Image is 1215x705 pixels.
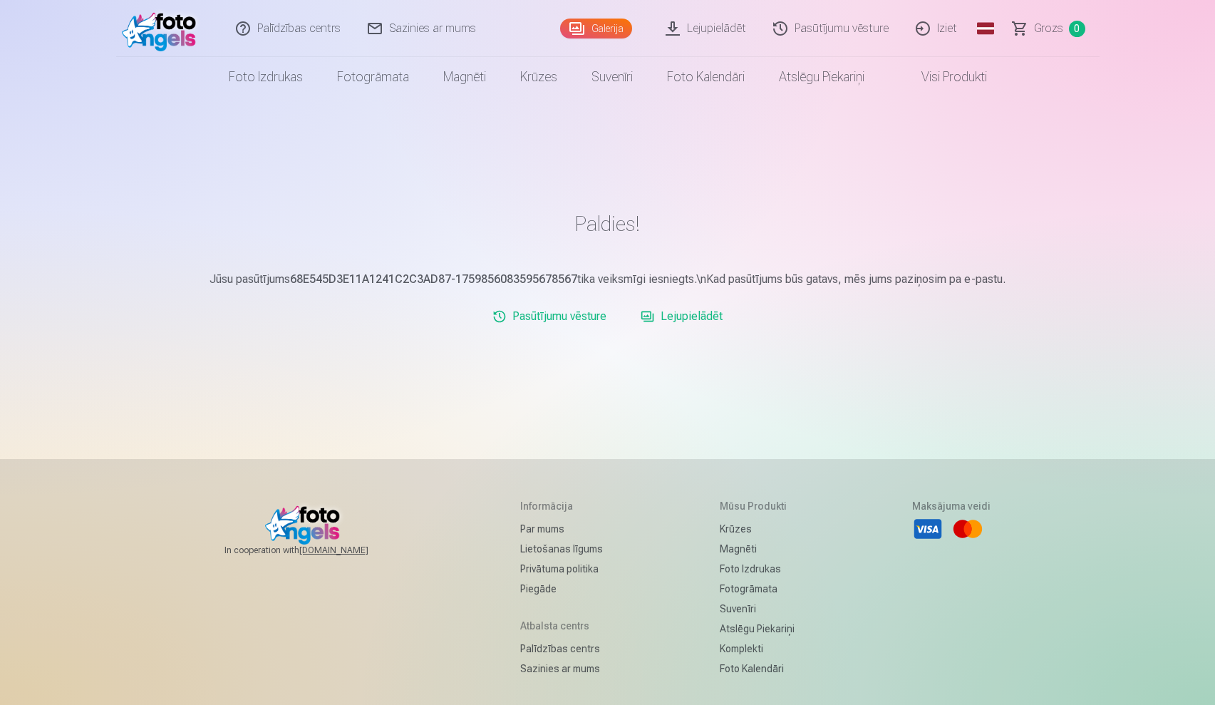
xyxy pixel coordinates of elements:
h1: Paldies! [192,211,1024,237]
h5: Atbalsta centrs [520,619,603,633]
a: Privātuma politika [520,559,603,579]
a: Pasūtījumu vēsture [487,302,612,331]
a: Krūzes [720,519,795,539]
a: Magnēti [720,539,795,559]
a: Fotogrāmata [720,579,795,599]
a: Foto izdrukas [720,559,795,579]
li: Mastercard [952,513,983,545]
a: Krūzes [503,57,574,97]
a: Magnēti [426,57,503,97]
a: Foto izdrukas [212,57,320,97]
a: [DOMAIN_NAME] [299,545,403,556]
h5: Informācija [520,499,603,513]
a: Atslēgu piekariņi [720,619,795,639]
a: Piegāde [520,579,603,599]
a: Suvenīri [720,599,795,619]
a: Visi produkti [881,57,1004,97]
a: Fotogrāmata [320,57,426,97]
a: Foto kalendāri [650,57,762,97]
li: Visa [912,513,943,545]
a: Suvenīri [574,57,650,97]
a: Galerija [560,19,632,38]
a: Atslēgu piekariņi [762,57,881,97]
a: Komplekti [720,639,795,659]
a: Lietošanas līgums [520,539,603,559]
span: 0 [1069,21,1085,37]
a: Palīdzības centrs [520,639,603,659]
span: In cooperation with [224,545,403,556]
h5: Maksājuma veidi [912,499,991,513]
a: Foto kalendāri [720,659,795,679]
b: 68E545D3E11A1241C2C3AD87-1759856083595678567 [290,272,577,286]
h5: Mūsu produkti [720,499,795,513]
a: Sazinies ar mums [520,659,603,679]
a: Par mums [520,519,603,539]
p: Jūsu pasūtījums tika veiksmīgi iesniegts.\nKad pasūtījums būs gatavs, mēs jums paziņosim pa e-pastu. [192,271,1024,288]
a: Lejupielādēt [635,302,728,331]
img: /fa1 [122,6,204,51]
span: Grozs [1034,20,1063,37]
